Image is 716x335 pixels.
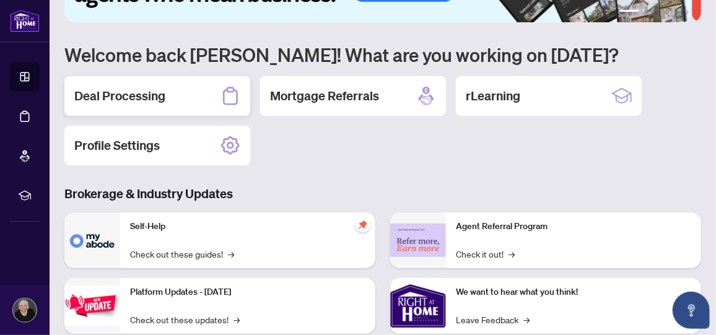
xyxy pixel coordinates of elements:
[684,10,689,15] button: 6
[130,313,240,326] a: Check out these updates!→
[234,313,240,326] span: →
[270,87,379,105] h2: Mortgage Referrals
[10,9,40,32] img: logo
[228,247,234,261] span: →
[390,224,446,258] img: Agent Referral Program
[456,247,515,261] a: Check it out!→
[64,185,701,202] h3: Brokerage & Industry Updates
[74,87,165,105] h2: Deal Processing
[390,278,446,334] img: We want to hear what you think!
[456,220,691,233] p: Agent Referral Program
[619,10,639,15] button: 1
[64,286,120,325] img: Platform Updates - July 21, 2025
[130,220,365,233] p: Self-Help
[674,10,679,15] button: 5
[356,217,370,232] span: pushpin
[13,298,37,322] img: Profile Icon
[664,10,669,15] button: 4
[644,10,649,15] button: 2
[466,87,520,105] h2: rLearning
[456,285,691,299] p: We want to hear what you think!
[509,247,515,261] span: →
[64,212,120,268] img: Self-Help
[130,285,365,299] p: Platform Updates - [DATE]
[74,137,160,154] h2: Profile Settings
[673,292,710,329] button: Open asap
[456,313,530,326] a: Leave Feedback→
[64,43,701,66] h1: Welcome back [PERSON_NAME]! What are you working on [DATE]?
[654,10,659,15] button: 3
[523,313,530,326] span: →
[130,247,234,261] a: Check out these guides!→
